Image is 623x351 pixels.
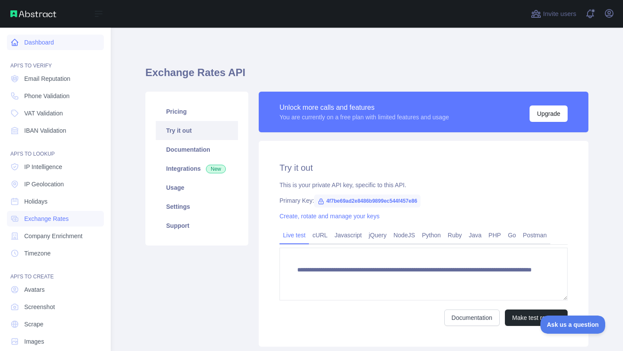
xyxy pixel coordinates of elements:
a: Python [418,228,444,242]
span: Company Enrichment [24,232,83,240]
a: IP Geolocation [7,176,104,192]
button: Make test request [505,310,568,326]
a: Screenshot [7,299,104,315]
a: Go [504,228,520,242]
a: Avatars [7,282,104,297]
div: You are currently on a free plan with limited features and usage [279,113,449,121]
a: Support [156,216,238,235]
a: Phone Validation [7,88,104,104]
div: This is your private API key, specific to this API. [279,181,568,189]
span: Avatars [24,285,45,294]
span: IP Intelligence [24,163,62,171]
a: Exchange Rates [7,211,104,227]
a: Usage [156,178,238,197]
a: jQuery [365,228,390,242]
a: Pricing [156,102,238,121]
h1: Exchange Rates API [145,66,588,86]
span: IP Geolocation [24,180,64,188]
a: Documentation [444,310,500,326]
span: Phone Validation [24,92,70,100]
a: Email Reputation [7,71,104,86]
a: Postman [520,228,550,242]
a: Live test [279,228,309,242]
div: Primary Key: [279,196,568,205]
a: cURL [309,228,331,242]
a: IBAN Validation [7,123,104,138]
a: Images [7,334,104,349]
a: VAT Validation [7,105,104,121]
a: Ruby [444,228,466,242]
span: IBAN Validation [24,126,66,135]
h2: Try it out [279,162,568,174]
span: Holidays [24,197,48,206]
span: Invite users [543,9,576,19]
a: Timezone [7,246,104,261]
span: Timezone [24,249,51,258]
a: Holidays [7,194,104,209]
a: Dashboard [7,35,104,50]
a: Documentation [156,140,238,159]
a: Settings [156,197,238,216]
a: IP Intelligence [7,159,104,175]
button: Invite users [529,7,578,21]
a: Integrations New [156,159,238,178]
span: Screenshot [24,303,55,311]
div: Unlock more calls and features [279,102,449,113]
div: API'S TO LOOKUP [7,140,104,157]
a: Create, rotate and manage your keys [279,213,379,220]
div: API'S TO VERIFY [7,52,104,69]
span: Exchange Rates [24,214,69,223]
a: NodeJS [390,228,418,242]
a: Company Enrichment [7,228,104,244]
a: Java [466,228,485,242]
a: Javascript [331,228,365,242]
div: API'S TO CREATE [7,263,104,280]
a: Try it out [156,121,238,140]
img: Abstract API [10,10,56,17]
span: 4f7be69ad2e8486b9899ec544f457e86 [314,195,421,207]
button: Upgrade [530,105,568,122]
span: Scrape [24,320,43,329]
iframe: Toggle Customer Support [540,316,606,334]
a: Scrape [7,316,104,332]
span: Images [24,337,44,346]
span: VAT Validation [24,109,63,118]
a: PHP [485,228,504,242]
span: Email Reputation [24,74,71,83]
span: New [206,165,226,173]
